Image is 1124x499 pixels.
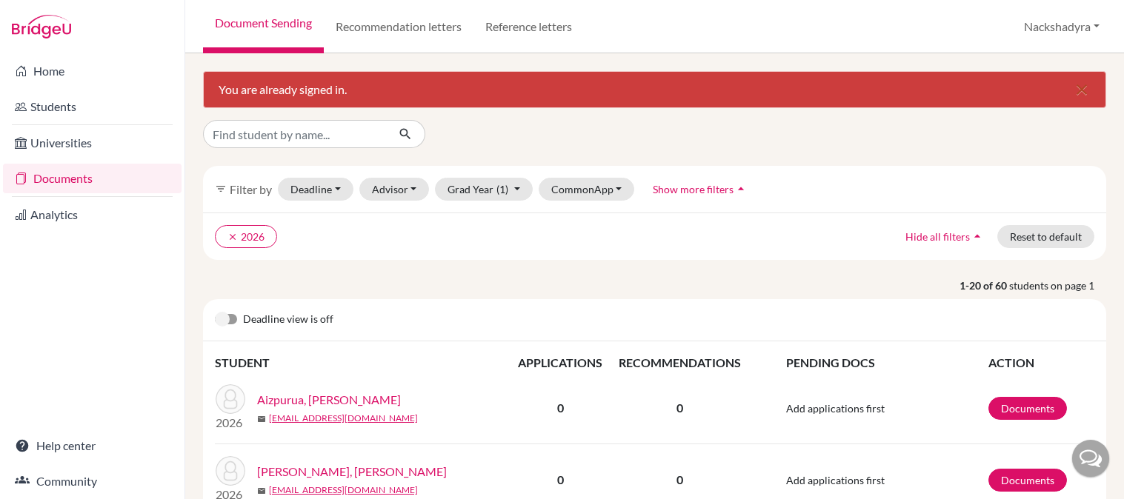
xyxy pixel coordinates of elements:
[610,471,750,489] p: 0
[786,474,885,486] span: Add applications first
[1017,13,1106,41] button: Nackshadyra
[215,353,511,372] th: STUDENT
[257,391,401,409] a: Aizpurua, [PERSON_NAME]
[3,92,182,121] a: Students
[3,431,182,461] a: Help center
[215,225,277,248] button: clear2026
[518,355,602,369] span: APPLICATIONS
[1058,72,1105,107] button: Close
[653,183,734,195] span: Show more filters
[970,229,985,244] i: arrow_drop_up
[1073,81,1091,98] i: close
[557,401,564,415] b: 0
[227,232,238,242] i: clear
[257,486,266,495] span: mail
[243,311,333,329] span: Deadline view is off
[539,178,635,201] button: CommonApp
[3,128,182,158] a: Universities
[905,230,970,243] span: Hide all filters
[3,56,182,86] a: Home
[610,399,750,417] p: 0
[269,412,418,425] a: [EMAIL_ADDRESS][DOMAIN_NAME]
[557,472,564,486] b: 0
[496,183,508,195] span: (1)
[3,200,182,230] a: Analytics
[216,414,245,432] p: 2026
[960,278,1009,293] strong: 1-20 of 60
[269,483,418,497] a: [EMAIL_ADDRESS][DOMAIN_NAME]
[216,384,245,414] img: Aizpurua, Martin Andres
[988,353,1094,372] th: ACTION
[997,225,1094,248] button: Reset to default
[12,15,71,38] img: Bridge-U
[734,181,748,196] i: arrow_drop_up
[278,178,353,201] button: Deadline
[893,225,997,248] button: Hide all filtersarrow_drop_up
[786,355,875,369] span: PENDING DOCS
[1009,278,1106,293] span: students on page 1
[640,178,761,201] button: Show more filtersarrow_drop_up
[257,463,447,480] a: [PERSON_NAME], [PERSON_NAME]
[619,355,741,369] span: RECOMMENDATIONS
[257,415,266,423] span: mail
[786,402,885,415] span: Add applications first
[3,164,182,193] a: Documents
[988,469,1067,492] a: Documents
[203,120,387,148] input: Find student by name...
[3,466,182,496] a: Community
[988,397,1067,420] a: Documents
[203,71,1106,108] div: You are already signed in.
[230,182,272,196] span: Filter by
[216,456,245,486] img: Alegria Arana, Mateo Jose
[215,183,227,195] i: filter_list
[435,178,533,201] button: Grad Year(1)
[359,178,430,201] button: Advisor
